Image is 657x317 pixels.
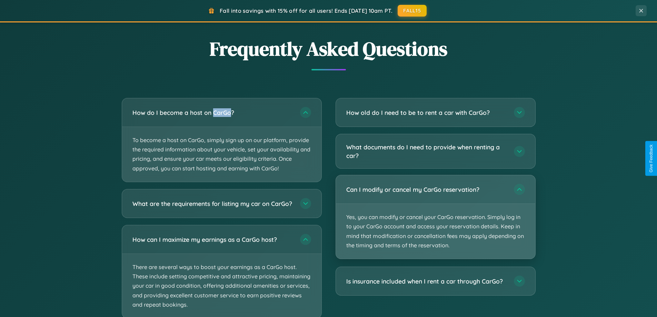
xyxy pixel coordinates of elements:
h3: How do I become a host on CarGo? [132,108,293,117]
div: Give Feedback [649,145,654,172]
button: FALL15 [398,5,427,17]
h2: Frequently Asked Questions [122,36,536,62]
p: Yes, you can modify or cancel your CarGo reservation. Simply log in to your CarGo account and acc... [336,204,535,259]
h3: How old do I need to be to rent a car with CarGo? [346,108,507,117]
h3: What documents do I need to provide when renting a car? [346,143,507,160]
p: To become a host on CarGo, simply sign up on our platform, provide the required information about... [122,127,321,182]
h3: How can I maximize my earnings as a CarGo host? [132,235,293,244]
h3: Can I modify or cancel my CarGo reservation? [346,185,507,194]
span: Fall into savings with 15% off for all users! Ends [DATE] 10am PT. [220,7,392,14]
h3: Is insurance included when I rent a car through CarGo? [346,277,507,286]
h3: What are the requirements for listing my car on CarGo? [132,199,293,208]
